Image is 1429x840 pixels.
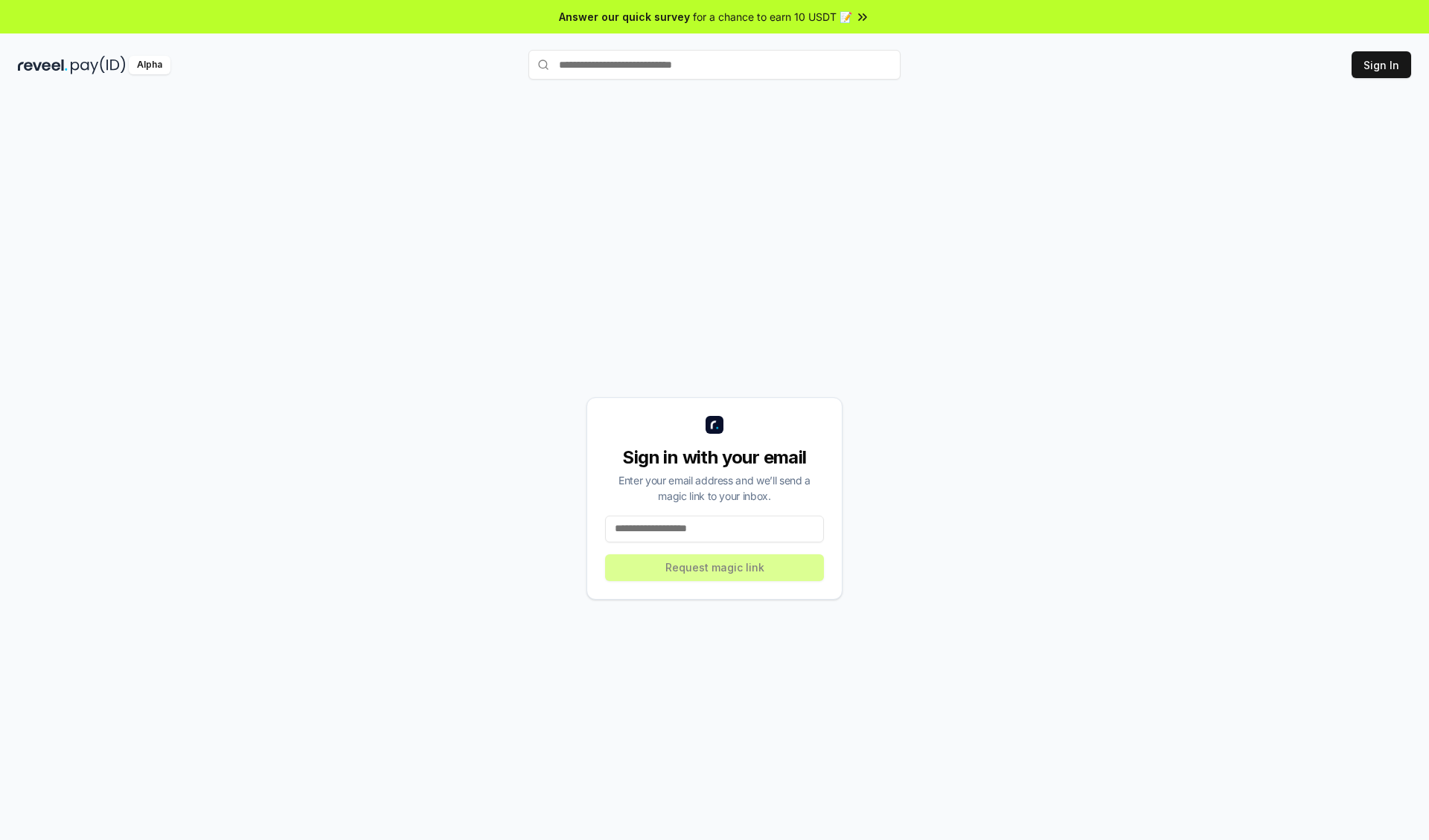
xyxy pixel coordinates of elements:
div: Sign in with your email [605,446,824,469]
div: Alpha [129,56,170,74]
img: logo_small [706,416,723,434]
img: pay_id [71,56,126,74]
div: Enter your email address and we’ll send a magic link to your inbox. [605,472,824,504]
span: Answer our quick survey [559,9,690,25]
button: Sign In [1352,51,1411,78]
span: for a chance to earn 10 USDT 📝 [693,9,852,25]
img: reveel_dark [18,56,68,74]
